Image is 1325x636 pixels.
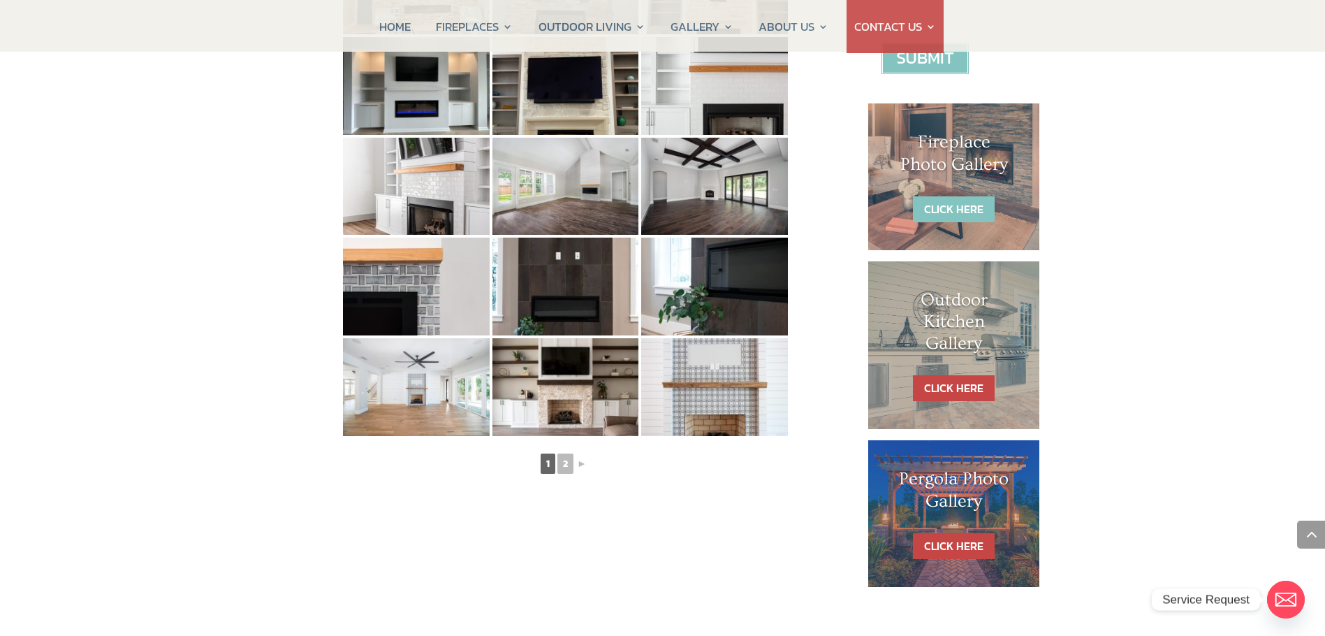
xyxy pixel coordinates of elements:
input: Submit [881,43,969,74]
img: 21 [641,238,788,335]
a: Email [1267,581,1305,619]
a: CLICK HERE [913,375,995,401]
h1: Pergola Photo Gallery [896,468,1012,519]
img: 20 [492,238,639,335]
a: ► [576,455,588,472]
a: 2 [557,454,573,474]
img: 15 [641,37,788,135]
img: 16 [343,138,490,236]
h1: Fireplace Photo Gallery [896,131,1012,182]
h1: Outdoor Kitchen Gallery [896,289,1012,362]
img: 14 [492,37,639,135]
a: CLICK HERE [913,196,995,222]
img: 23 [492,338,639,436]
img: 13 [343,37,490,135]
img: 17 [492,138,639,236]
img: 19 [343,238,490,335]
a: CLICK HERE [913,533,995,559]
img: 22 [343,338,490,436]
img: 18 [641,138,788,236]
img: 24 [641,338,788,436]
span: 1 [541,454,555,474]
